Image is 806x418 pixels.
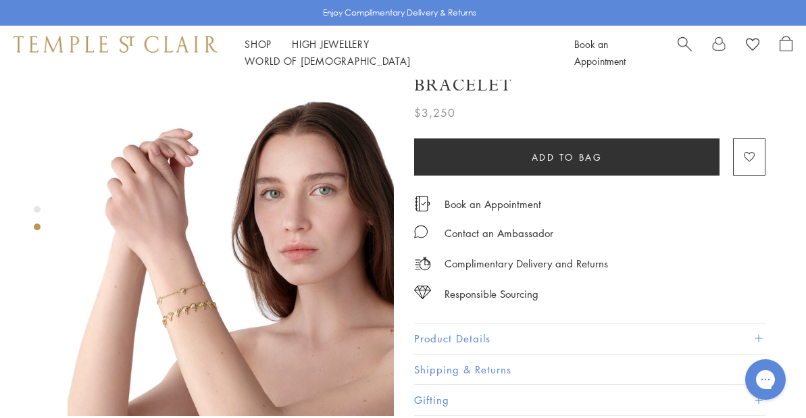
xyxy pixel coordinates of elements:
[414,225,428,238] img: MessageIcon-01_2.svg
[445,286,538,303] div: Responsible Sourcing
[414,138,720,176] button: Add to bag
[292,37,370,51] a: High JewelleryHigh Jewellery
[445,225,553,242] div: Contact an Ambassador
[414,104,455,122] span: $3,250
[414,355,765,385] button: Shipping & Returns
[34,203,41,241] div: Product gallery navigation
[746,36,759,56] a: View Wishlist
[245,37,272,51] a: ShopShop
[738,355,792,404] iframe: Gorgias live chat messenger
[445,255,608,272] p: Complimentary Delivery and Returns
[414,323,765,354] button: Product Details
[414,385,765,415] button: Gifting
[245,54,410,68] a: World of [DEMOGRAPHIC_DATA]World of [DEMOGRAPHIC_DATA]
[245,36,544,70] nav: Main navigation
[780,36,792,70] a: Open Shopping Bag
[678,36,692,70] a: Search
[574,37,626,68] a: Book an Appointment
[68,90,394,416] img: 18K Five Diamond Temple Bracelet
[414,255,431,272] img: icon_delivery.svg
[445,197,541,211] a: Book an Appointment
[414,196,430,211] img: icon_appointment.svg
[532,150,603,165] span: Add to bag
[14,36,218,52] img: Temple St. Clair
[414,286,431,299] img: icon_sourcing.svg
[323,6,476,20] p: Enjoy Complimentary Delivery & Returns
